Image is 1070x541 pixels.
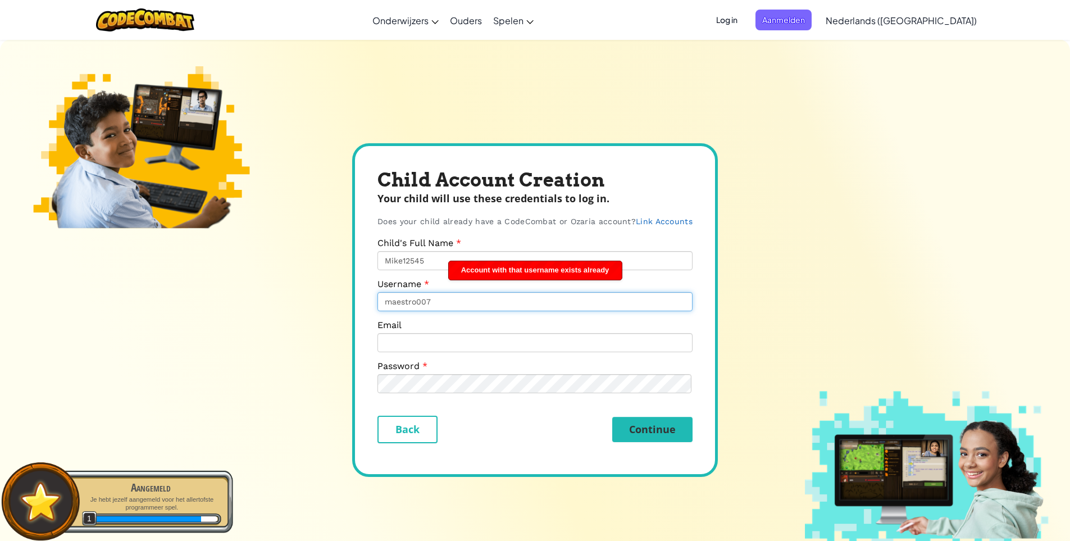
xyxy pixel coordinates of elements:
[461,266,609,274] span: Account with that username exists already
[96,8,194,31] img: CodeCombat logo
[372,15,429,26] span: Onderwijzers
[636,217,693,226] a: Link Accounts
[488,5,539,35] a: Spelen
[94,516,202,522] div: 20 XP verdiend
[377,217,693,226] div: Does your child already have a CodeCombat or Ozaria account?
[367,5,444,35] a: Onderwijzers
[80,495,221,512] p: Je hebt jezelf aangemeld voor het allertofste programmeer spel.
[826,15,977,26] span: Nederlands ([GEOGRAPHIC_DATA])
[612,417,693,442] button: Continue
[709,10,744,30] button: Log in
[377,238,461,248] label: Child's Full Name
[444,5,488,35] a: Ouders
[377,192,693,206] div: Your child will use these credentials to log in.
[377,361,427,371] label: Password
[493,15,523,26] span: Spelen
[201,516,217,522] div: 3 XP tot level 2
[820,5,982,35] a: Nederlands ([GEOGRAPHIC_DATA])
[21,66,261,229] img: Personal learning image
[377,169,693,192] div: Child Account Creation
[377,416,438,443] button: Back
[755,10,812,30] button: Aanmelden
[80,480,221,495] div: Aangemeld
[15,476,66,526] img: default.png
[82,511,97,526] span: 1
[377,279,429,289] label: Username
[377,320,402,330] label: Email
